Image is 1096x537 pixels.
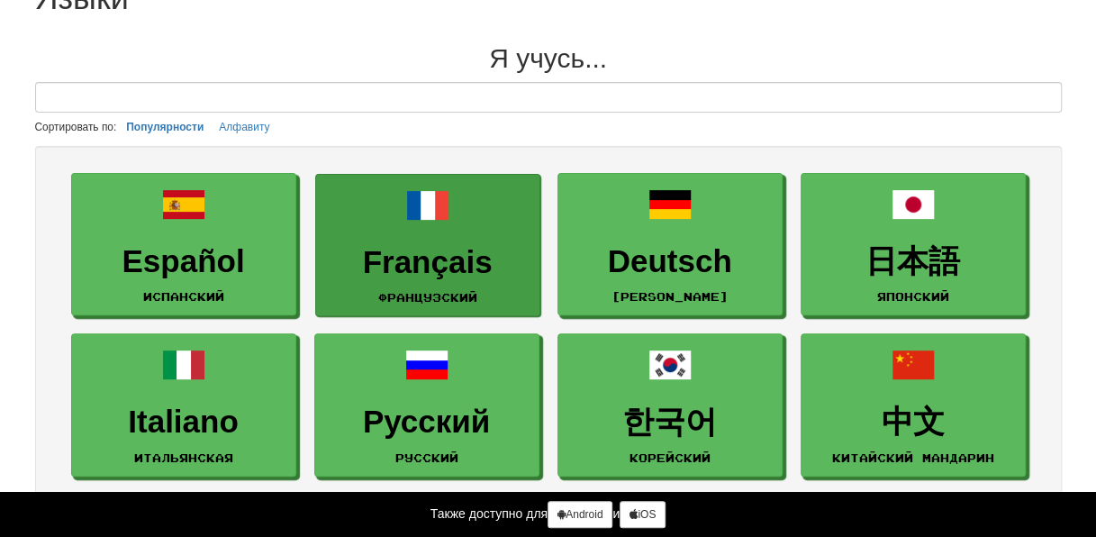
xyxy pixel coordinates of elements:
[314,333,539,477] a: РусскийРусский
[126,121,204,133] ya-tr-span: Популярности
[557,173,783,316] a: Deutsch[PERSON_NAME]
[877,290,949,303] ya-tr-span: Японский
[315,174,540,317] a: FrançaisФранцузский
[143,290,224,303] ya-tr-span: Испанский
[71,173,296,316] a: EspañolИспанский
[801,173,1026,316] a: 日本語Японский
[607,243,731,278] ya-tr-span: Deutsch
[489,43,607,73] ya-tr-span: Я учусь...
[548,501,612,528] a: Android
[219,121,269,133] ya-tr-span: Алфавиту
[378,291,477,304] ya-tr-span: Французский
[395,451,458,464] ya-tr-span: Русский
[832,451,994,464] ya-tr-span: Китайский Мандарин
[638,508,656,521] ya-tr-span: iOS
[128,404,239,439] ya-tr-span: Italiano
[801,333,1026,477] a: 中文Китайский Мандарин
[134,451,233,464] ya-tr-span: Итальянская
[121,117,209,137] button: Популярности
[630,451,711,464] ya-tr-span: Корейский
[620,501,666,528] a: iOS
[35,121,117,133] ya-tr-span: Сортировать по:
[622,404,717,439] ya-tr-span: 한국어
[566,508,602,521] ya-tr-span: Android
[557,333,783,477] a: 한국어Корейский
[122,243,244,278] ya-tr-span: Español
[213,117,275,137] button: Алфавиту
[865,243,960,278] ya-tr-span: 日本語
[71,333,296,477] a: ItalianoИтальянская
[363,404,490,439] ya-tr-span: Русский
[430,506,548,521] ya-tr-span: Также доступно для
[363,244,493,279] ya-tr-span: Français
[882,404,945,439] ya-tr-span: 中文
[612,506,620,521] ya-tr-span: и
[611,290,729,303] ya-tr-span: [PERSON_NAME]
